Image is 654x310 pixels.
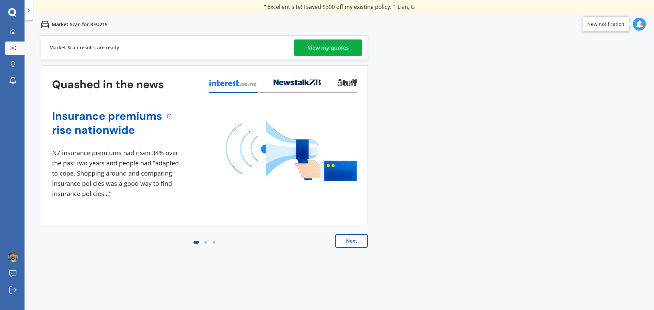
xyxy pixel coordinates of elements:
[49,36,121,60] div: Market Scan results are ready.
[335,234,368,248] button: Next
[52,123,162,137] a: rise nationwide
[52,78,164,92] h3: Quashed in the news
[52,21,108,28] p: Market Scan for REU215
[308,39,349,56] div: View my quotes
[225,121,357,181] img: media image
[294,39,362,56] a: View my quotes
[8,252,18,262] img: ACg8ocJM7bmZjpoViTI0WroBrDJ_7_oF7x9p6Asn9ehxC5aDa1yxTGE=s96-c
[52,148,182,199] div: NZ insurance premiums had risen 34% over the past two years and people had "adapted to cope. Shop...
[587,21,624,28] div: New notification
[52,109,162,123] a: Insurance premiums
[41,20,49,29] img: car.f15378c7a67c060ca3f3.svg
